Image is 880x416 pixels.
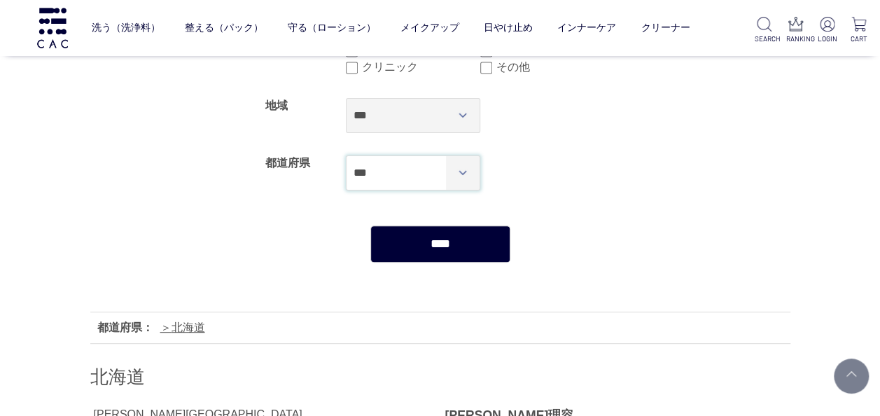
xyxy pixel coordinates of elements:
p: CART [848,34,869,44]
a: 日やけ止め [484,11,533,46]
h2: 北海道 [90,365,790,389]
a: 整える（パック） [185,11,263,46]
p: RANKING [785,34,806,44]
a: CART [848,17,869,44]
label: 地域 [265,99,288,111]
a: メイクアップ [400,11,459,46]
a: 洗う（洗浄料） [92,11,160,46]
label: 都道府県 [265,157,310,169]
a: 守る（ローション） [288,11,376,46]
a: RANKING [785,17,806,44]
p: SEARCH [755,34,775,44]
a: 北海道 [160,321,205,333]
img: logo [35,8,70,48]
a: インナーケア [557,11,616,46]
div: 都道府県： [97,319,153,336]
p: LOGIN [817,34,837,44]
a: LOGIN [817,17,837,44]
a: クリーナー [641,11,690,46]
a: SEARCH [755,17,775,44]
